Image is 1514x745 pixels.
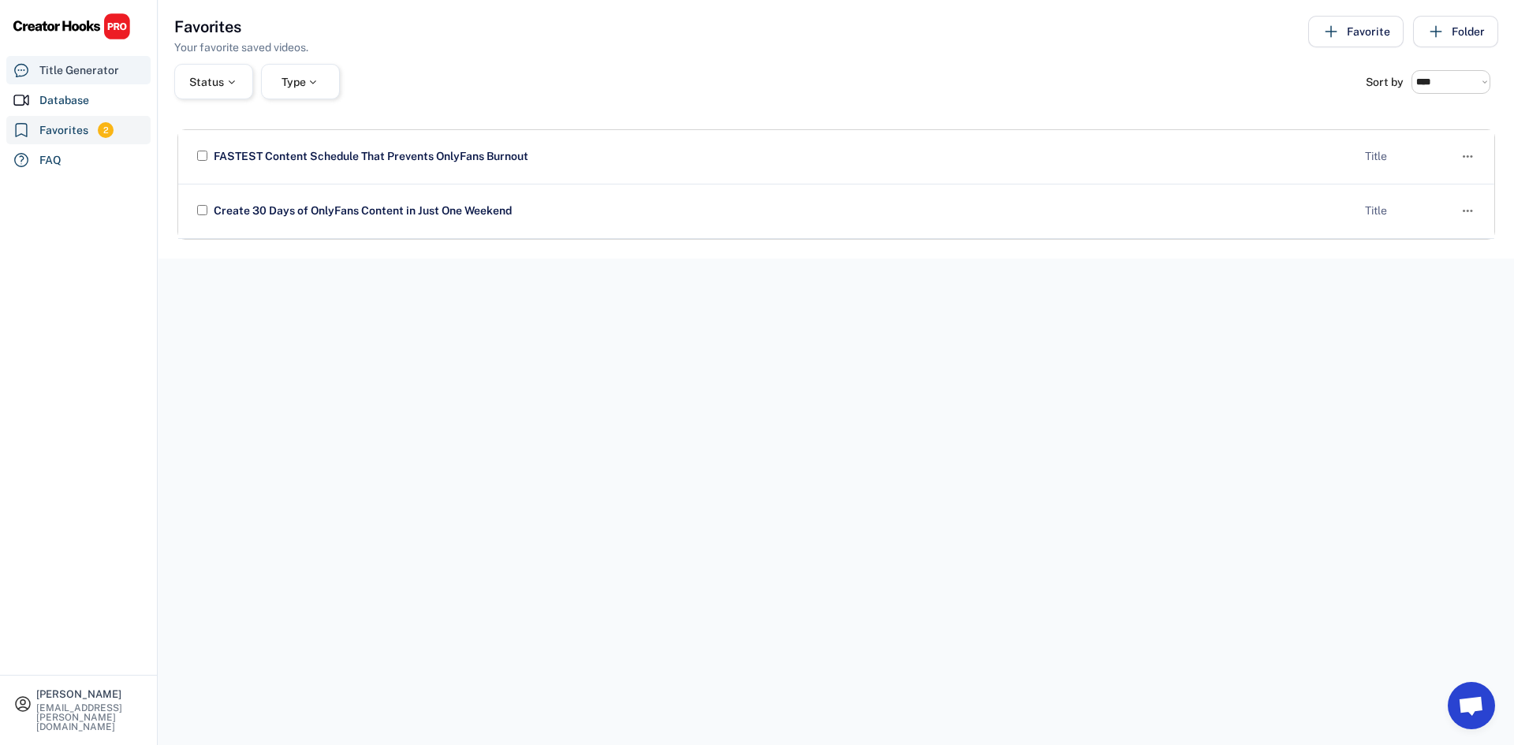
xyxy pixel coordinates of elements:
[1460,200,1475,222] button: 
[1463,203,1473,219] text: 
[1413,16,1498,47] button: Folder
[1460,146,1475,168] button: 
[39,152,62,169] div: FAQ
[39,62,119,79] div: Title Generator
[1463,148,1473,165] text: 
[210,203,1352,219] div: Create 30 Days of OnlyFans Content in Just One Weekend
[98,124,114,137] div: 2
[282,76,320,88] div: Type
[1365,203,1444,219] div: Title
[174,16,241,38] h3: Favorites
[174,39,308,56] div: Your favorite saved videos.
[1448,682,1495,729] a: Open chat
[210,149,1352,165] div: FASTEST Content Schedule That Prevents OnlyFans Burnout
[36,703,144,732] div: [EMAIL_ADDRESS][PERSON_NAME][DOMAIN_NAME]
[39,92,89,109] div: Database
[1308,16,1404,47] button: Favorite
[13,13,131,40] img: CHPRO%20Logo.svg
[39,122,88,139] div: Favorites
[1366,76,1404,88] div: Sort by
[1365,149,1444,165] div: Title
[36,689,144,699] div: [PERSON_NAME]
[189,76,238,88] div: Status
